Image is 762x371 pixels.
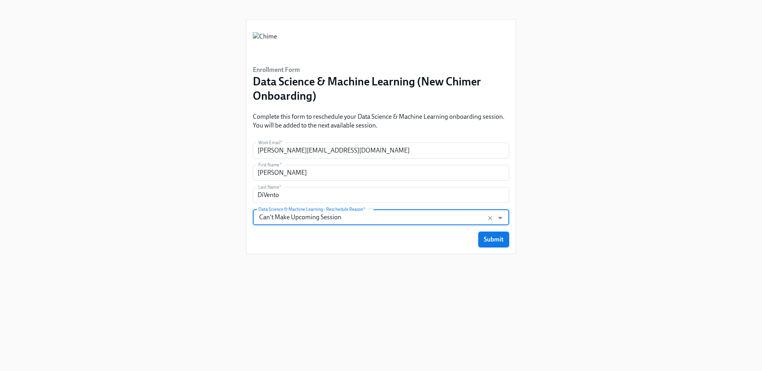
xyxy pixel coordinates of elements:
h6: Enrollment Form [253,66,509,74]
button: Clear [485,213,495,223]
span: Submit [484,236,504,243]
p: Complete this form to reschedule your Data Science & Machine Learning onboarding session. You wil... [253,112,509,130]
img: Chime [253,32,277,56]
button: Submit [478,232,509,247]
button: Open [494,212,506,224]
h3: Data Science & Machine Learning (New Chimer Onboarding) [253,74,509,103]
